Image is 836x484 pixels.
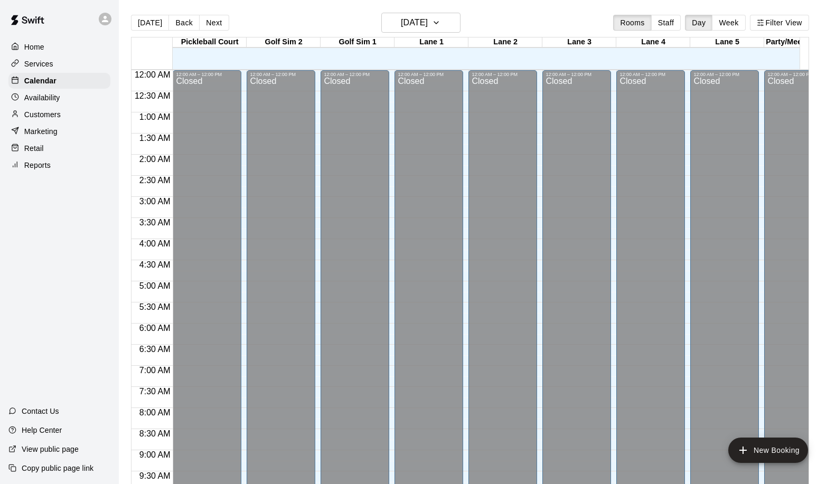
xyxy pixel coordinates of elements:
[398,72,460,77] div: 12:00 AM – 12:00 PM
[137,176,173,185] span: 2:30 AM
[685,15,712,31] button: Day
[8,140,110,156] a: Retail
[728,438,808,463] button: add
[247,37,321,48] div: Golf Sim 2
[137,366,173,375] span: 7:00 AM
[472,72,534,77] div: 12:00 AM – 12:00 PM
[137,112,173,121] span: 1:00 AM
[8,39,110,55] a: Home
[24,143,44,154] p: Retail
[767,72,830,77] div: 12:00 AM – 12:00 PM
[199,15,229,31] button: Next
[22,425,62,435] p: Help Center
[137,302,173,311] span: 5:30 AM
[137,155,173,164] span: 2:00 AM
[250,72,312,77] div: 12:00 AM – 12:00 PM
[137,134,173,143] span: 1:30 AM
[542,37,616,48] div: Lane 3
[750,15,809,31] button: Filter View
[24,160,51,170] p: Reports
[24,92,60,103] p: Availability
[324,72,386,77] div: 12:00 AM – 12:00 PM
[137,471,173,480] span: 9:30 AM
[137,197,173,206] span: 3:00 AM
[137,281,173,290] span: 5:00 AM
[321,37,394,48] div: Golf Sim 1
[24,59,53,69] p: Services
[131,15,169,31] button: [DATE]
[8,107,110,122] a: Customers
[401,15,428,30] h6: [DATE]
[132,70,173,79] span: 12:00 AM
[8,73,110,89] a: Calendar
[8,157,110,173] a: Reports
[712,15,745,31] button: Week
[619,72,682,77] div: 12:00 AM – 12:00 PM
[8,124,110,139] a: Marketing
[176,72,238,77] div: 12:00 AM – 12:00 PM
[24,109,61,120] p: Customers
[22,406,59,416] p: Contact Us
[137,450,173,459] span: 9:00 AM
[137,408,173,417] span: 8:00 AM
[137,239,173,248] span: 4:00 AM
[394,37,468,48] div: Lane 1
[22,463,93,473] p: Copy public page link
[690,37,764,48] div: Lane 5
[613,15,651,31] button: Rooms
[137,345,173,354] span: 6:30 AM
[651,15,681,31] button: Staff
[173,37,247,48] div: Pickleball Court
[616,37,690,48] div: Lane 4
[693,72,756,77] div: 12:00 AM – 12:00 PM
[8,56,110,72] a: Services
[137,387,173,396] span: 7:30 AM
[546,72,608,77] div: 12:00 AM – 12:00 PM
[24,75,57,86] p: Calendar
[22,444,79,454] p: View public page
[381,13,461,33] button: [DATE]
[24,42,44,52] p: Home
[137,324,173,333] span: 6:00 AM
[8,90,110,106] a: Availability
[168,15,200,31] button: Back
[137,218,173,227] span: 3:30 AM
[137,260,173,269] span: 4:30 AM
[24,126,58,137] p: Marketing
[132,91,173,100] span: 12:30 AM
[468,37,542,48] div: Lane 2
[137,429,173,438] span: 8:30 AM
